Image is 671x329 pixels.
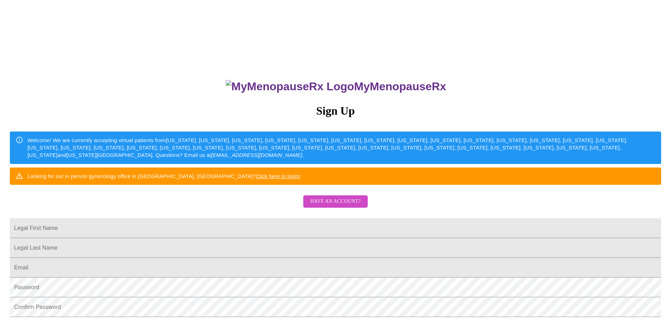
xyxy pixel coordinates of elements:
div: Looking for our in person gynecology office in [GEOGRAPHIC_DATA], [GEOGRAPHIC_DATA]? [27,170,300,183]
img: MyMenopauseRx Logo [226,80,354,93]
a: Have an account? [302,203,369,209]
button: Have an account? [303,195,368,208]
span: Have an account? [310,197,361,206]
h3: MyMenopauseRx [11,80,661,93]
em: [EMAIL_ADDRESS][DOMAIN_NAME] [211,152,302,158]
a: Click here to login! [256,173,300,179]
h3: Sign Up [10,104,661,117]
div: Welcome! We are currently accepting virtual patients from [US_STATE], [US_STATE], [US_STATE], [US... [27,134,656,162]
